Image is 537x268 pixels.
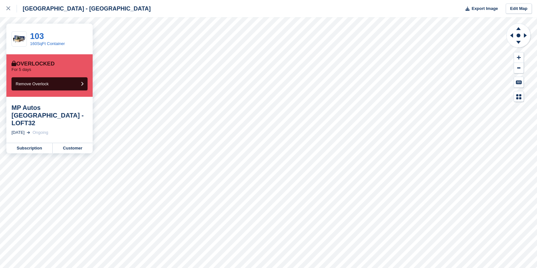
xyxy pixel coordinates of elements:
a: 103 [30,31,44,41]
button: Zoom Out [514,63,524,73]
img: 20-ft-container.jpg [12,34,27,45]
button: Export Image [462,4,498,14]
a: 160SqFt Container [30,41,65,46]
span: Remove Overlock [16,81,49,86]
a: Edit Map [506,4,532,14]
a: Subscription [6,143,53,153]
img: arrow-right-light-icn-cde0832a797a2874e46488d9cf13f60e5c3a73dbe684e267c42b8395dfbc2abf.svg [27,131,30,134]
button: Keyboard Shortcuts [514,77,524,88]
span: Export Image [472,5,498,12]
div: Ongoing [33,129,48,136]
div: MP Autos [GEOGRAPHIC_DATA] - LOFT32 [12,104,88,127]
div: [DATE] [12,129,25,136]
div: Overlocked [12,61,55,67]
div: [GEOGRAPHIC_DATA] - [GEOGRAPHIC_DATA] [17,5,151,12]
a: Customer [53,143,93,153]
p: For 5 days [12,67,31,72]
button: Map Legend [514,91,524,102]
button: Zoom In [514,52,524,63]
button: Remove Overlock [12,77,88,90]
